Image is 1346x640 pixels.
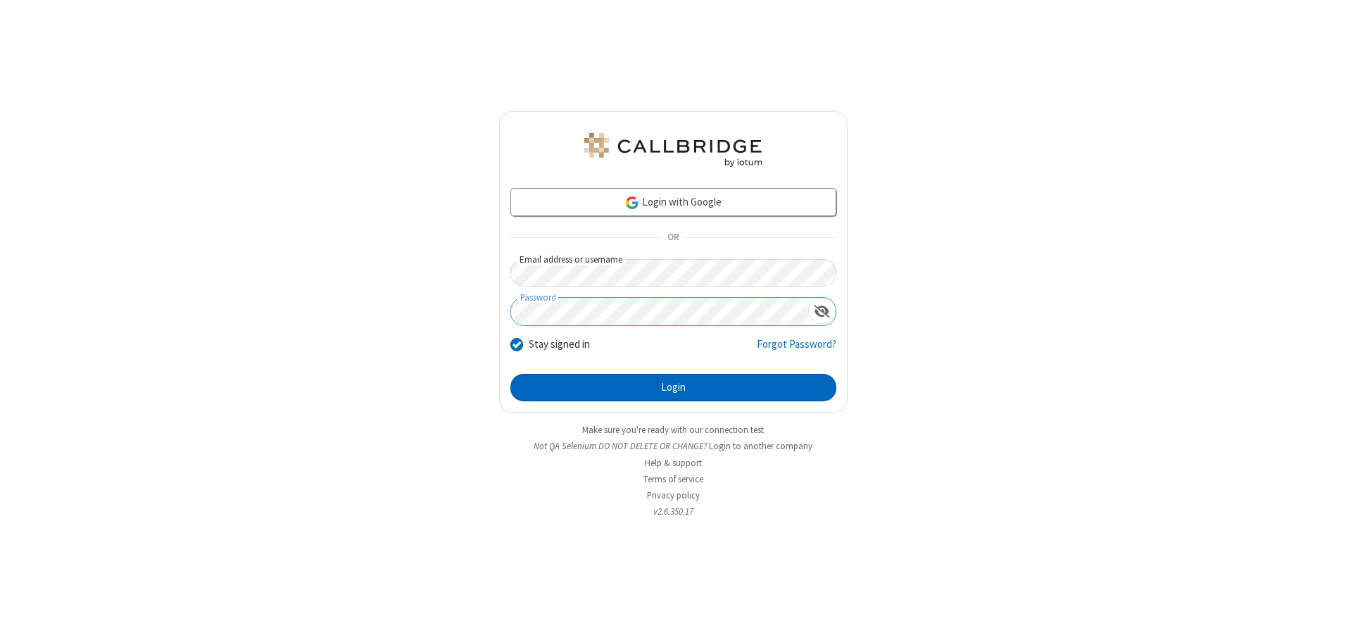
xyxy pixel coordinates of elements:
div: Show password [808,298,836,324]
input: Password [511,298,808,325]
img: google-icon.png [624,195,640,211]
button: Login to another company [709,439,812,453]
a: Privacy policy [647,489,700,501]
a: Login with Google [510,188,836,216]
a: Terms of service [643,473,703,485]
input: Email address or username [510,259,836,287]
label: Stay signed in [529,337,590,353]
a: Forgot Password? [757,337,836,363]
img: QA Selenium DO NOT DELETE OR CHANGE [581,133,765,167]
button: Login [510,374,836,402]
a: Help & support [645,457,702,469]
li: Not QA Selenium DO NOT DELETE OR CHANGE? [499,439,848,453]
a: Make sure you're ready with our connection test [582,424,764,436]
span: OR [662,228,684,248]
li: v2.6.350.17 [499,505,848,518]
